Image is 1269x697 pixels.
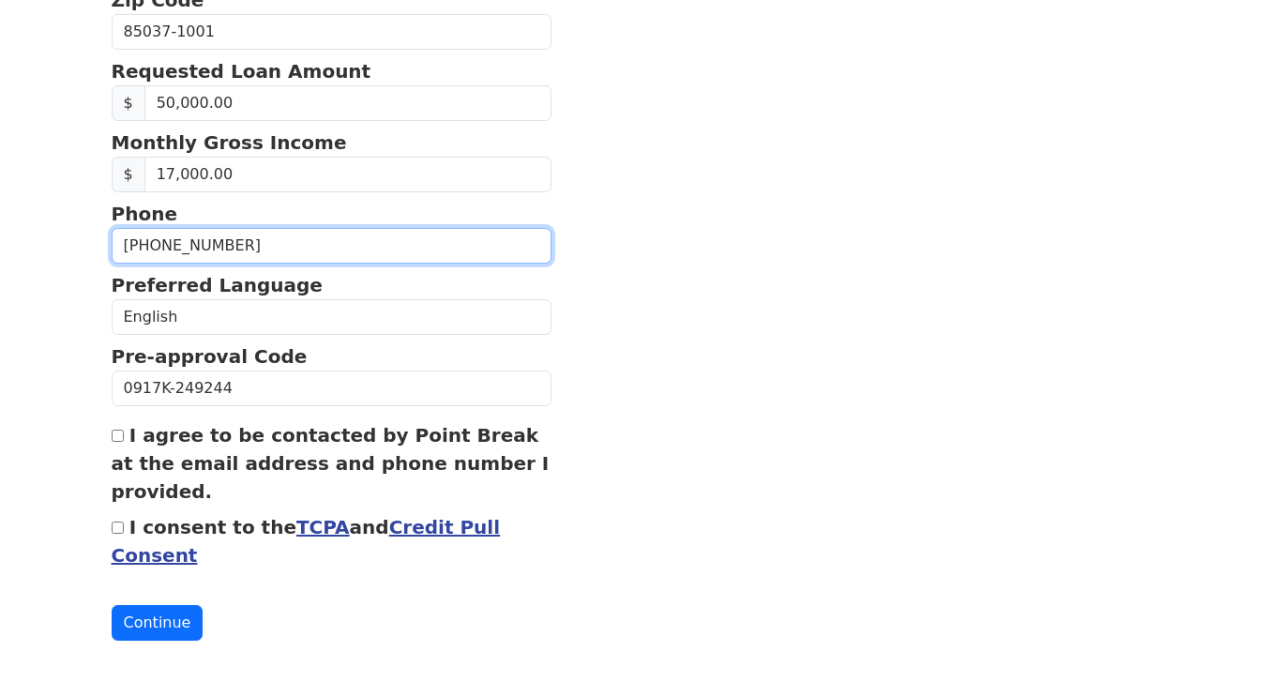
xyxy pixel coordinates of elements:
input: Pre-approval Code [112,371,552,406]
p: Monthly Gross Income [112,129,552,157]
strong: Requested Loan Amount [112,60,371,83]
a: TCPA [296,516,350,538]
label: I agree to be contacted by Point Break at the email address and phone number I provided. [112,424,550,503]
strong: Phone [112,203,177,225]
strong: Pre-approval Code [112,345,308,368]
label: I consent to the and [112,516,501,567]
button: Continue [112,605,204,641]
input: Monthly Gross Income [144,157,552,192]
strong: Preferred Language [112,274,323,296]
span: $ [112,157,145,192]
input: Zip Code [112,14,552,50]
input: Requested Loan Amount [144,85,552,121]
span: $ [112,85,145,121]
input: (___) ___-____ [112,228,552,264]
